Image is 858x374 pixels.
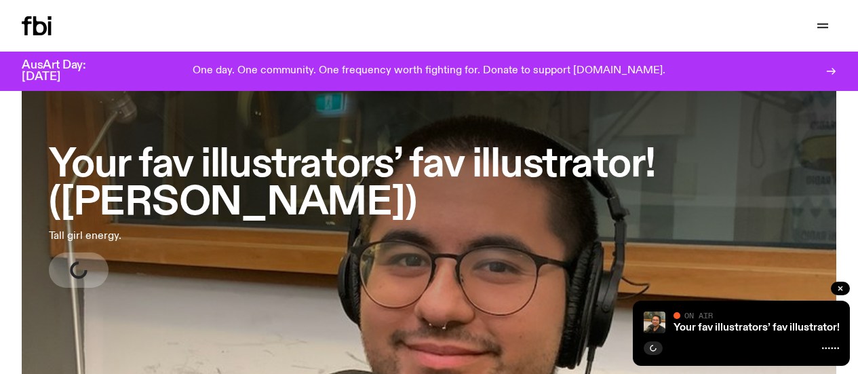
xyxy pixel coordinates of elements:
[49,133,809,288] a: Your fav illustrators’ fav illustrator! ([PERSON_NAME])Tall girl energy.
[49,228,396,244] p: Tall girl energy.
[49,147,809,223] h3: Your fav illustrators’ fav illustrator! ([PERSON_NAME])
[684,311,713,320] span: On Air
[22,60,109,83] h3: AusArt Day: [DATE]
[193,65,665,77] p: One day. One community. One frequency worth fighting for. Donate to support [DOMAIN_NAME].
